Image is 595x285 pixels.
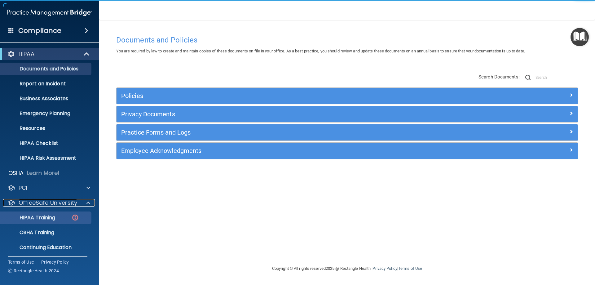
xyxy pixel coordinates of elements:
[372,266,397,271] a: Privacy Policy
[121,111,458,118] h5: Privacy Documents
[41,259,69,265] a: Privacy Policy
[4,96,89,102] p: Business Associates
[8,268,59,274] span: Ⓒ Rectangle Health 2024
[4,81,89,87] p: Report an Incident
[121,109,573,119] a: Privacy Documents
[4,125,89,131] p: Resources
[27,169,60,177] p: Learn More!
[121,91,573,101] a: Policies
[7,199,90,207] a: OfficeSafe University
[121,92,458,99] h5: Policies
[571,28,589,46] button: Open Resource Center
[7,7,92,19] img: PMB logo
[4,66,89,72] p: Documents and Policies
[18,26,61,35] h4: Compliance
[7,50,90,58] a: HIPAA
[71,214,79,221] img: danger-circle.6113f641.png
[7,184,90,192] a: PCI
[4,110,89,117] p: Emergency Planning
[19,184,27,192] p: PCI
[4,215,55,221] p: HIPAA Training
[121,127,573,137] a: Practice Forms and Logs
[19,199,77,207] p: OfficeSafe University
[121,147,458,154] h5: Employee Acknowledgments
[535,73,578,82] input: Search
[19,50,34,58] p: HIPAA
[398,266,422,271] a: Terms of Use
[121,129,458,136] h5: Practice Forms and Logs
[8,259,34,265] a: Terms of Use
[478,74,520,80] span: Search Documents:
[4,155,89,161] p: HIPAA Risk Assessment
[116,36,578,44] h4: Documents and Policies
[4,244,89,251] p: Continuing Education
[234,259,460,278] div: Copyright © All rights reserved 2025 @ Rectangle Health | |
[8,169,24,177] p: OSHA
[488,241,588,266] iframe: Drift Widget Chat Controller
[525,75,531,80] img: ic-search.3b580494.png
[4,140,89,146] p: HIPAA Checklist
[4,229,54,236] p: OSHA Training
[116,49,525,53] span: You are required by law to create and maintain copies of these documents on file in your office. ...
[121,146,573,156] a: Employee Acknowledgments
